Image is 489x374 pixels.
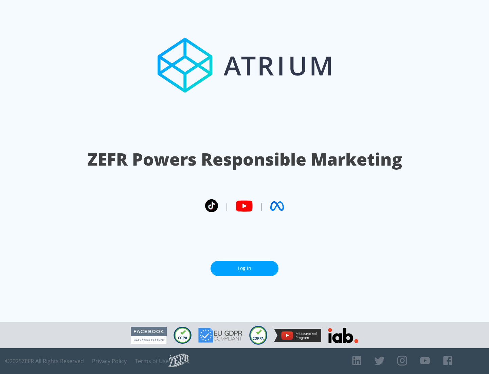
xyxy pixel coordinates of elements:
span: | [259,201,264,211]
img: GDPR Compliant [198,328,242,343]
a: Terms of Use [135,358,169,364]
h1: ZEFR Powers Responsible Marketing [87,148,402,171]
img: YouTube Measurement Program [274,329,321,342]
img: COPPA Compliant [249,326,267,345]
img: IAB [328,328,358,343]
img: Facebook Marketing Partner [131,327,167,344]
span: | [225,201,229,211]
a: Log In [211,261,278,276]
img: CCPA Compliant [174,327,192,344]
a: Privacy Policy [92,358,127,364]
span: © 2025 ZEFR All Rights Reserved [5,358,84,364]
